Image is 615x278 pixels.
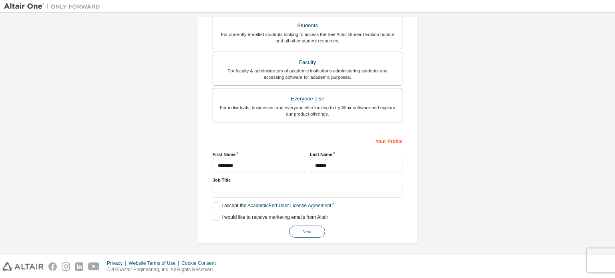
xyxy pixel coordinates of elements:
[213,214,328,221] label: I would like to receive marketing emails from Altair
[310,151,402,158] label: Last Name
[213,177,402,183] label: Job Title
[2,262,44,271] img: altair_logo.svg
[107,260,129,266] div: Privacy
[289,226,325,238] button: Next
[48,262,57,271] img: facebook.svg
[213,151,305,158] label: First Name
[75,262,83,271] img: linkedin.svg
[213,202,331,209] label: I accept the
[218,104,397,117] div: For individuals, businesses and everyone else looking to try Altair software and explore our prod...
[218,68,397,80] div: For faculty & administrators of academic institutions administering students and accessing softwa...
[88,262,100,271] img: youtube.svg
[213,134,402,147] div: Your Profile
[247,203,331,208] a: Academic End-User License Agreement
[129,260,181,266] div: Website Terms of Use
[218,93,397,104] div: Everyone else
[218,57,397,68] div: Faculty
[218,20,397,31] div: Students
[107,266,221,273] p: © 2025 Altair Engineering, Inc. All Rights Reserved.
[218,31,397,44] div: For currently enrolled students looking to access the free Altair Student Edition bundle and all ...
[62,262,70,271] img: instagram.svg
[181,260,220,266] div: Cookie Consent
[4,2,104,10] img: Altair One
